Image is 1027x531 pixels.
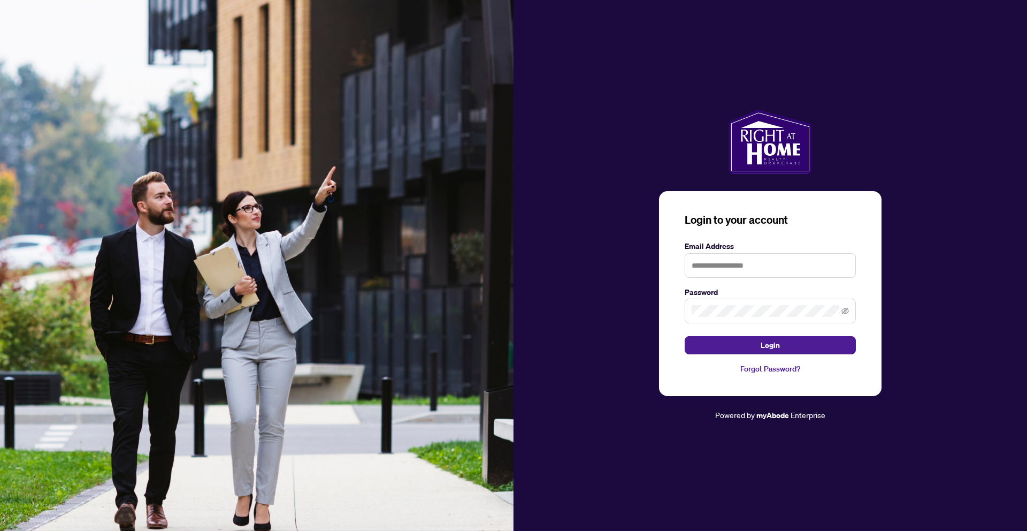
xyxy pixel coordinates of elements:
[685,363,856,375] a: Forgot Password?
[841,307,849,315] span: eye-invisible
[756,409,789,421] a: myAbode
[761,337,780,354] span: Login
[729,110,811,174] img: ma-logo
[685,213,856,227] h3: Login to your account
[791,410,825,420] span: Enterprise
[685,240,856,252] label: Email Address
[685,336,856,354] button: Login
[715,410,755,420] span: Powered by
[685,286,856,298] label: Password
